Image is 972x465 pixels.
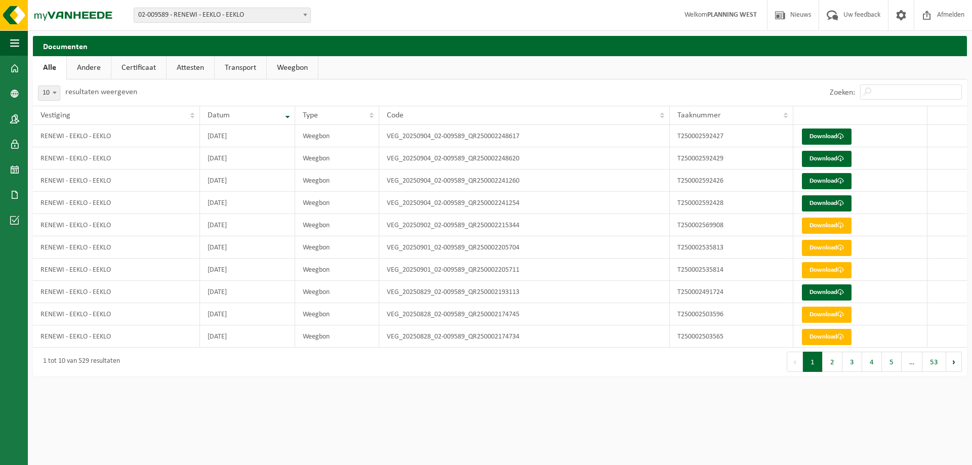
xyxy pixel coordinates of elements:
[33,36,967,56] h2: Documenten
[200,281,295,303] td: [DATE]
[802,329,852,345] a: Download
[33,214,200,236] td: RENEWI - EEKLO - EEKLO
[200,192,295,214] td: [DATE]
[38,353,120,371] div: 1 tot 10 van 529 resultaten
[677,111,721,119] span: Taaknummer
[208,111,230,119] span: Datum
[200,214,295,236] td: [DATE]
[922,352,946,372] button: 53
[67,56,111,79] a: Andere
[946,352,962,372] button: Next
[707,11,757,19] strong: PLANNING WEST
[670,170,794,192] td: T250002592426
[670,125,794,147] td: T250002592427
[862,352,882,372] button: 4
[379,259,670,281] td: VEG_20250901_02-009589_QR250002205711
[295,325,379,348] td: Weegbon
[200,125,295,147] td: [DATE]
[295,303,379,325] td: Weegbon
[379,214,670,236] td: VEG_20250902_02-009589_QR250002215344
[802,218,852,234] a: Download
[823,352,842,372] button: 2
[670,259,794,281] td: T250002535814
[670,192,794,214] td: T250002592428
[387,111,403,119] span: Code
[379,192,670,214] td: VEG_20250904_02-009589_QR250002241254
[33,325,200,348] td: RENEWI - EEKLO - EEKLO
[134,8,310,22] span: 02-009589 - RENEWI - EEKLO - EEKLO
[379,170,670,192] td: VEG_20250904_02-009589_QR250002241260
[295,147,379,170] td: Weegbon
[33,56,66,79] a: Alle
[295,192,379,214] td: Weegbon
[295,214,379,236] td: Weegbon
[379,303,670,325] td: VEG_20250828_02-009589_QR250002174745
[803,352,823,372] button: 1
[379,236,670,259] td: VEG_20250901_02-009589_QR250002205704
[379,125,670,147] td: VEG_20250904_02-009589_QR250002248617
[65,88,137,96] label: resultaten weergeven
[134,8,311,23] span: 02-009589 - RENEWI - EEKLO - EEKLO
[670,147,794,170] td: T250002592429
[295,281,379,303] td: Weegbon
[802,284,852,301] a: Download
[33,147,200,170] td: RENEWI - EEKLO - EEKLO
[787,352,803,372] button: Previous
[33,281,200,303] td: RENEWI - EEKLO - EEKLO
[267,56,318,79] a: Weegbon
[295,170,379,192] td: Weegbon
[167,56,214,79] a: Attesten
[295,125,379,147] td: Weegbon
[802,240,852,256] a: Download
[670,303,794,325] td: T250002503596
[295,259,379,281] td: Weegbon
[802,173,852,189] a: Download
[200,147,295,170] td: [DATE]
[802,129,852,145] a: Download
[802,195,852,212] a: Download
[842,352,862,372] button: 3
[33,170,200,192] td: RENEWI - EEKLO - EEKLO
[802,262,852,278] a: Download
[670,325,794,348] td: T250002503565
[802,307,852,323] a: Download
[295,236,379,259] td: Weegbon
[38,86,60,101] span: 10
[830,89,855,97] label: Zoeken:
[111,56,166,79] a: Certificaat
[40,111,70,119] span: Vestiging
[882,352,902,372] button: 5
[670,236,794,259] td: T250002535813
[33,303,200,325] td: RENEWI - EEKLO - EEKLO
[33,192,200,214] td: RENEWI - EEKLO - EEKLO
[200,170,295,192] td: [DATE]
[379,147,670,170] td: VEG_20250904_02-009589_QR250002248620
[38,86,60,100] span: 10
[200,236,295,259] td: [DATE]
[303,111,318,119] span: Type
[379,325,670,348] td: VEG_20250828_02-009589_QR250002174734
[33,259,200,281] td: RENEWI - EEKLO - EEKLO
[200,259,295,281] td: [DATE]
[670,214,794,236] td: T250002569908
[33,236,200,259] td: RENEWI - EEKLO - EEKLO
[215,56,266,79] a: Transport
[670,281,794,303] td: T250002491724
[33,125,200,147] td: RENEWI - EEKLO - EEKLO
[802,151,852,167] a: Download
[200,303,295,325] td: [DATE]
[379,281,670,303] td: VEG_20250829_02-009589_QR250002193113
[902,352,922,372] span: …
[200,325,295,348] td: [DATE]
